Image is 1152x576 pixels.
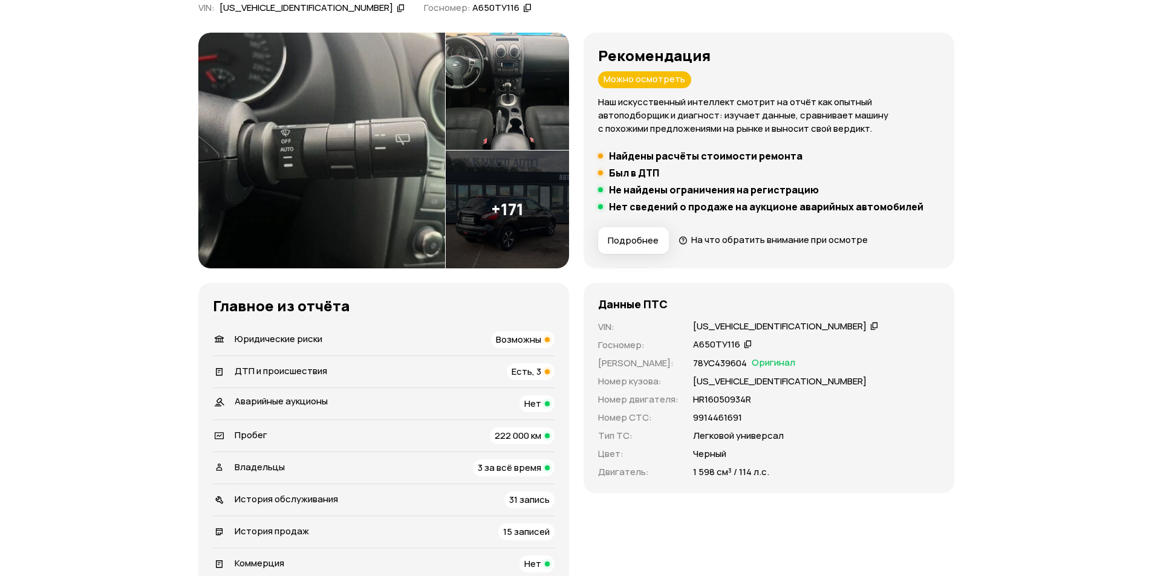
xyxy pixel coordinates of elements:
p: Номер кузова : [598,375,679,388]
p: [PERSON_NAME] : [598,357,679,370]
span: История продаж [235,525,309,537]
button: Подробнее [598,227,669,254]
span: Юридические риски [235,332,322,345]
p: Двигатель : [598,465,679,479]
span: Оригинал [752,357,795,370]
p: Номер СТС : [598,411,679,424]
span: 15 записей [503,525,550,538]
span: Нет [524,557,541,570]
span: Нет [524,397,541,410]
p: 1 598 см³ / 114 л.с. [693,465,769,479]
div: А650ТУ116 [693,338,740,351]
p: Черный [693,447,726,461]
span: Есть, 3 [512,365,541,378]
p: Наш искусственный интеллект смотрит на отчёт как опытный автоподборщик и диагност: изучает данные... [598,95,940,135]
span: 222 000 км [495,429,541,442]
span: Владельцы [235,461,285,473]
h3: Рекомендация [598,47,940,64]
h5: Был в ДТП [609,167,659,179]
div: [US_VEHICLE_IDENTIFICATION_NUMBER] [220,2,393,15]
p: 78УС439604 [693,357,747,370]
p: Цвет : [598,447,679,461]
p: 9914461691 [693,411,742,424]
p: Легковой универсал [693,429,784,442]
h3: Главное из отчёта [213,297,555,314]
p: Тип ТС : [598,429,679,442]
span: ДТП и происшествия [235,364,327,377]
p: Госномер : [598,338,679,352]
span: VIN : [198,1,215,14]
span: История обслуживания [235,493,338,505]
span: Коммерция [235,557,284,569]
span: Пробег [235,429,267,441]
span: 3 за всё время [478,461,541,474]
p: VIN : [598,320,679,334]
h4: Данные ПТС [598,297,668,311]
div: [US_VEHICLE_IDENTIFICATION_NUMBER] [693,320,867,333]
span: Возможны [496,333,541,346]
span: Подробнее [608,235,659,247]
span: Аварийные аукционы [235,395,328,407]
span: 31 запись [509,493,550,506]
div: Можно осмотреть [598,71,691,88]
h5: Нет сведений о продаже на аукционе аварийных автомобилей [609,201,923,213]
div: А650ТУ116 [472,2,519,15]
a: На что обратить внимание при осмотре [679,233,868,246]
span: Госномер: [424,1,470,14]
p: Номер двигателя : [598,393,679,406]
span: На что обратить внимание при осмотре [691,233,868,246]
p: НR16050934R [693,393,751,406]
h5: Найдены расчёты стоимости ремонта [609,150,802,162]
h5: Не найдены ограничения на регистрацию [609,184,819,196]
p: [US_VEHICLE_IDENTIFICATION_NUMBER] [693,375,867,388]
